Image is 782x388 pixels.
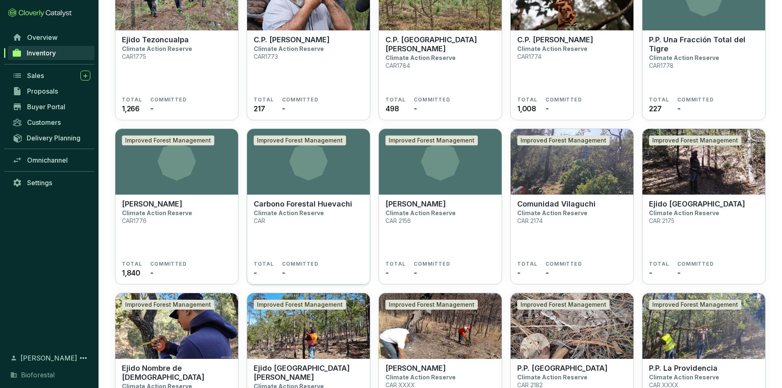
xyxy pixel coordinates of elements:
[21,353,77,363] span: [PERSON_NAME]
[385,35,495,53] p: C.P. [GEOGRAPHIC_DATA][PERSON_NAME]
[8,131,94,145] a: Delivery Planning
[385,62,410,69] p: CAR1784
[27,179,52,187] span: Settings
[122,261,142,267] span: TOTAL
[385,135,478,145] div: Improved Forest Management
[649,374,719,381] p: Climate Action Reserve
[27,134,80,142] span: Delivery Planning
[642,129,766,285] a: Ejido Cerro BlancoImproved Forest ManagementEjido [GEOGRAPHIC_DATA]Climate Action ReserveCAR 2175...
[122,300,214,310] div: Improved Forest Management
[122,217,147,224] p: CAR1776
[122,135,214,145] div: Improved Forest Management
[649,96,669,103] span: TOTAL
[254,209,324,216] p: Climate Action Reserve
[254,103,265,114] span: 217
[546,96,582,103] span: COMMITTED
[677,267,681,278] span: -
[27,71,44,80] span: Sales
[115,293,238,359] img: Ejido Nombre de Dios
[385,54,456,61] p: Climate Action Reserve
[385,103,399,114] span: 498
[649,200,745,209] p: Ejido [GEOGRAPHIC_DATA]
[649,54,719,61] p: Climate Action Reserve
[8,153,94,167] a: Omnichannel
[150,261,187,267] span: COMMITTED
[649,267,652,278] span: -
[517,96,537,103] span: TOTAL
[517,217,543,224] p: CAR 2174
[122,200,182,209] p: [PERSON_NAME]
[517,209,587,216] p: Climate Action Reserve
[649,217,674,224] p: CAR 2175
[414,103,417,114] span: -
[150,267,154,278] span: -
[8,46,94,60] a: Inventory
[282,261,319,267] span: COMMITTED
[649,103,661,114] span: 227
[385,267,389,278] span: -
[282,103,285,114] span: -
[122,364,232,382] p: Ejido Nombre de [DEMOGRAPHIC_DATA]
[642,129,765,195] img: Ejido Cerro Blanco
[8,30,94,44] a: Overview
[517,374,587,381] p: Climate Action Reserve
[115,129,238,285] a: Improved Forest Management[PERSON_NAME]Climate Action ReserveCAR1776TOTAL1,840COMMITTED-
[27,156,68,164] span: Omnichannel
[254,261,274,267] span: TOTAL
[122,103,140,114] span: 1,266
[546,261,582,267] span: COMMITTED
[517,300,610,310] div: Improved Forest Management
[282,96,319,103] span: COMMITTED
[385,374,456,381] p: Climate Action Reserve
[379,293,502,359] img: Ejido Vilaguchi
[8,100,94,114] a: Buyer Portal
[385,261,406,267] span: TOTAL
[378,129,502,285] a: Improved Forest Management[PERSON_NAME]Climate Action ReserveCAR 2156TOTAL-COMMITTED-
[150,103,154,114] span: -
[385,96,406,103] span: TOTAL
[517,135,610,145] div: Improved Forest Management
[21,370,55,380] span: Bioforestal
[254,200,352,209] p: Carbono Forestal Huevachi
[254,364,363,382] p: Ejido [GEOGRAPHIC_DATA][PERSON_NAME]
[511,129,633,195] img: Comunidad Vilaguchi
[546,267,549,278] span: -
[8,84,94,98] a: Proposals
[254,45,324,52] p: Climate Action Reserve
[649,261,669,267] span: TOTAL
[27,49,56,57] span: Inventory
[8,69,94,83] a: Sales
[122,96,142,103] span: TOTAL
[517,103,536,114] span: 1,008
[254,53,278,60] p: CAR1773
[385,364,446,373] p: [PERSON_NAME]
[122,267,140,278] span: 1,840
[254,300,346,310] div: Improved Forest Management
[122,35,189,44] p: Ejido Tezoncualpa
[254,267,257,278] span: -
[649,300,741,310] div: Improved Forest Management
[385,300,478,310] div: Improved Forest Management
[27,87,58,95] span: Proposals
[385,217,411,224] p: CAR 2156
[517,45,587,52] p: Climate Action Reserve
[677,103,681,114] span: -
[247,293,370,359] img: Ejido Rancho Sehue
[254,96,274,103] span: TOTAL
[254,217,265,224] p: CAR
[122,209,192,216] p: Climate Action Reserve
[642,293,765,359] img: P.P. La Providencia
[8,115,94,129] a: Customers
[517,261,537,267] span: TOTAL
[27,118,61,126] span: Customers
[27,103,65,111] span: Buyer Portal
[150,96,187,103] span: COMMITTED
[247,129,370,285] a: Improved Forest ManagementCarbono Forestal HuevachiClimate Action ReserveCARTOTAL-COMMITTED-
[414,261,450,267] span: COMMITTED
[517,35,593,44] p: C.P. [PERSON_NAME]
[385,200,446,209] p: [PERSON_NAME]
[122,53,146,60] p: CAR1775
[8,176,94,190] a: Settings
[385,209,456,216] p: Climate Action Reserve
[546,103,549,114] span: -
